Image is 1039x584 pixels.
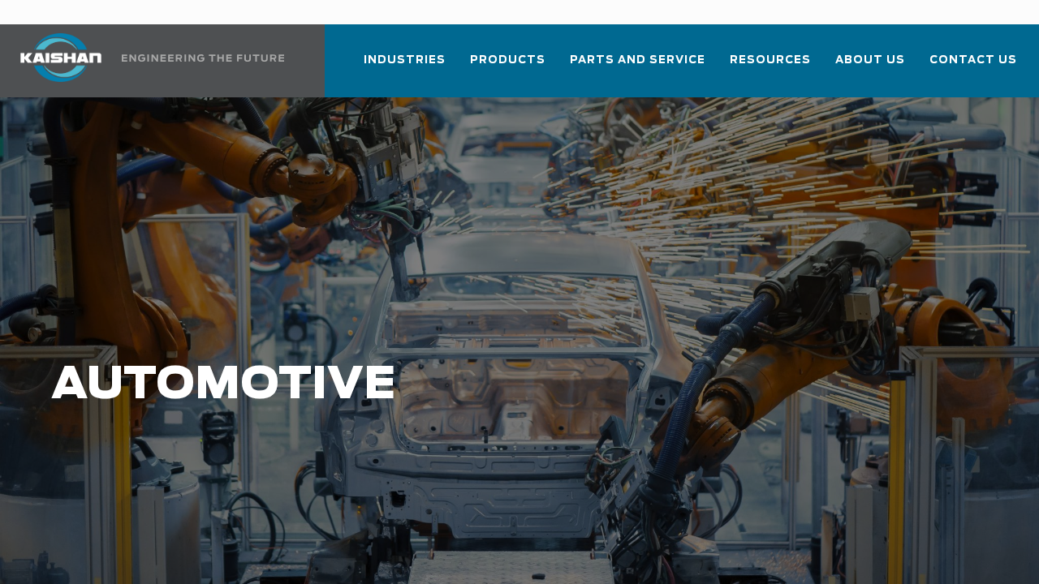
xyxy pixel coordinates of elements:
a: Products [470,39,545,94]
span: Parts and Service [570,51,705,70]
span: Contact Us [929,51,1017,70]
a: About Us [835,39,905,94]
a: Parts and Service [570,39,705,94]
a: Industries [364,39,446,94]
span: Resources [730,51,811,70]
span: Products [470,51,545,70]
span: About Us [835,51,905,70]
img: Engineering the future [122,54,284,62]
a: Resources [730,39,811,94]
h1: Automotive [51,360,828,410]
a: Contact Us [929,39,1017,94]
span: Industries [364,51,446,70]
